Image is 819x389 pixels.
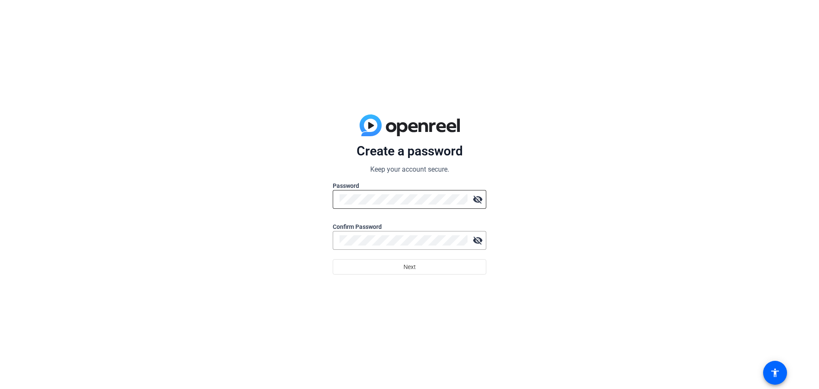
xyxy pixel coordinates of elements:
img: blue-gradient.svg [360,114,460,137]
label: Password [333,181,486,190]
span: Next [404,259,416,275]
mat-icon: visibility_off [469,191,486,208]
mat-icon: accessibility [770,368,780,378]
label: Confirm Password [333,222,486,231]
button: Next [333,259,486,275]
p: Keep your account secure. [333,164,486,175]
p: Create a password [333,143,486,159]
mat-icon: visibility_off [469,232,486,249]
